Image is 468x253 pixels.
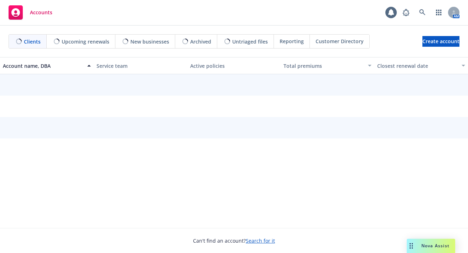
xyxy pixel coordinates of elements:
a: Accounts [6,2,55,22]
a: Create account [422,36,459,47]
span: Customer Directory [316,37,364,45]
span: Reporting [280,37,304,45]
div: Total premiums [284,62,364,70]
a: Switch app [432,5,446,20]
div: Drag to move [407,239,416,253]
span: Upcoming renewals [62,38,109,45]
div: Service team [97,62,184,70]
span: Can't find an account? [193,237,275,244]
a: Search for it [246,237,275,244]
button: Service team [94,57,187,74]
span: Nova Assist [421,243,449,249]
a: Search [415,5,430,20]
span: Archived [190,38,211,45]
span: Accounts [30,10,52,15]
div: Active policies [190,62,278,70]
span: Create account [422,35,459,48]
span: Untriaged files [232,38,268,45]
button: Active policies [187,57,281,74]
div: Account name, DBA [3,62,83,70]
button: Nova Assist [407,239,455,253]
span: New businesses [130,38,169,45]
button: Total premiums [281,57,374,74]
div: Closest renewal date [377,62,457,70]
a: Report a Bug [399,5,413,20]
button: Closest renewal date [374,57,468,74]
span: Clients [24,38,41,45]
